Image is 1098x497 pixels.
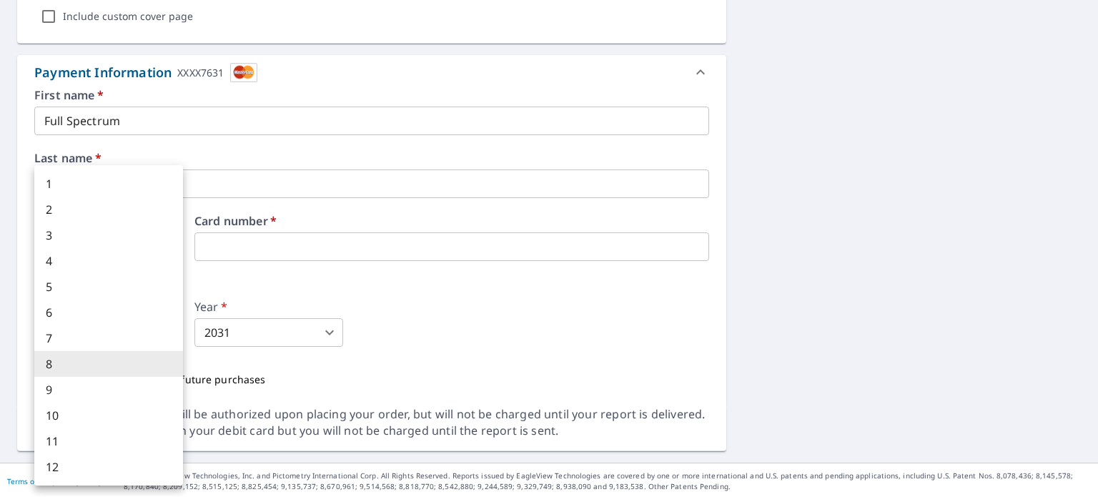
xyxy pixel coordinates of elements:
[34,454,183,480] li: 12
[34,300,183,325] li: 6
[34,325,183,351] li: 7
[34,274,183,300] li: 5
[34,351,183,377] li: 8
[34,197,183,222] li: 2
[34,428,183,454] li: 11
[34,222,183,248] li: 3
[34,248,183,274] li: 4
[34,171,183,197] li: 1
[34,377,183,403] li: 9
[34,403,183,428] li: 10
